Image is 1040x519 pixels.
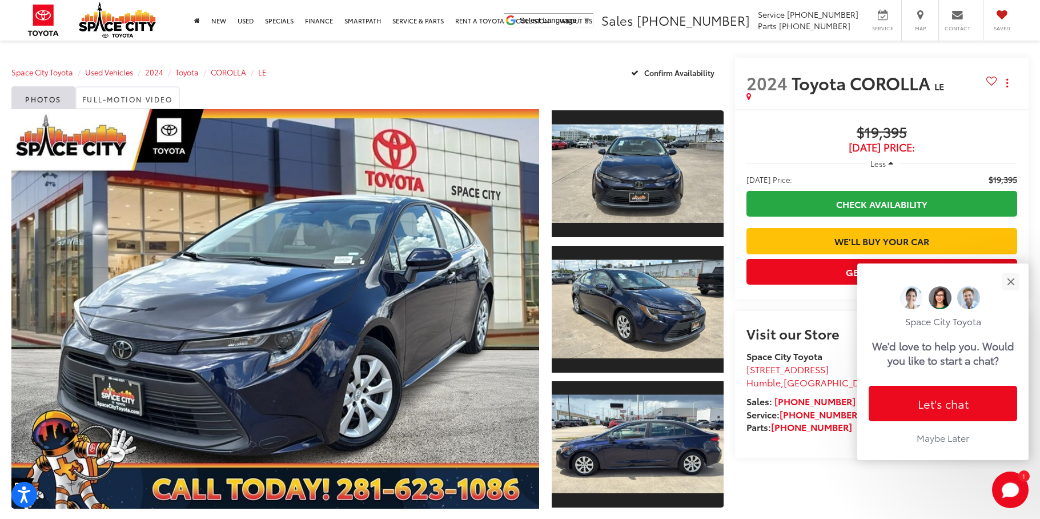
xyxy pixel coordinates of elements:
a: COROLLA [211,67,246,77]
h2: Visit our Store [746,326,1017,341]
strong: Parts: [746,420,852,433]
button: Confirm Availability [625,62,724,82]
a: Toyota [175,67,199,77]
a: 2024 [145,67,163,77]
span: [PHONE_NUMBER] [637,11,750,29]
a: [PHONE_NUMBER] [771,420,852,433]
span: [DATE] Price: [746,142,1017,153]
strong: Service: [746,408,861,421]
img: 2024 Toyota COROLLA LE [550,124,725,223]
span: Parts [758,20,777,31]
span: LE [934,79,944,93]
button: Close [998,269,1023,294]
button: Maybe Later [869,427,1017,449]
span: [PHONE_NUMBER] [787,9,858,20]
svg: Start Chat [992,472,1029,508]
a: [PHONE_NUMBER] [780,408,861,421]
img: 2024 Toyota COROLLA LE [550,259,725,358]
span: $19,395 [746,125,1017,142]
span: Toyota COROLLA [792,70,934,95]
span: [PHONE_NUMBER] [779,20,850,31]
span: 1 [1022,473,1025,478]
button: Get Price Now [746,259,1017,285]
span: Confirm Availability [644,67,714,78]
img: Space City Toyota [79,2,156,38]
img: 2024 Toyota COROLLA LE [6,107,544,511]
button: Less [865,153,899,174]
span: Sales [601,11,633,29]
span: Special [11,478,34,496]
strong: Space City Toyota [746,349,822,362]
span: $19,395 [989,174,1017,185]
span: Less [870,158,886,169]
a: Expand Photo 0 [11,109,539,509]
p: Space City Toyota [869,315,1017,328]
a: LE [258,67,267,77]
span: [DATE] Price: [746,174,792,185]
a: Photos [11,86,75,109]
img: 2024 Toyota COROLLA LE [550,395,725,494]
a: Expand Photo 3 [552,380,724,509]
span: Contact [945,25,970,32]
span: , [746,376,907,389]
a: [STREET_ADDRESS] Humble,[GEOGRAPHIC_DATA] 77338 [746,362,907,389]
span: Humble [746,376,781,389]
div: CloseSpace City ToyotaWe'd love to help you. Would you like to start a chat?Let's chatMaybe Later [857,264,1029,460]
a: Used Vehicles [85,67,133,77]
a: Full-Motion Video [75,86,180,109]
button: Let's chat [869,386,1017,421]
span: Saved [989,25,1014,32]
span: Map [908,25,933,32]
button: Toggle Chat Window [992,472,1029,508]
span: Service [870,25,896,32]
span: [GEOGRAPHIC_DATA] [784,376,879,389]
a: Expand Photo 1 [552,109,724,238]
a: Expand Photo 2 [552,245,724,374]
span: dropdown dots [1006,78,1008,87]
span: Service [758,9,785,20]
a: We'll Buy Your Car [746,228,1017,254]
button: Actions [997,73,1017,93]
a: Space City Toyota [11,67,73,77]
p: We'd love to help you. Would you like to start a chat? [872,338,1014,368]
span: Sales: [746,394,772,408]
a: Check Availability [746,191,1017,217]
span: [STREET_ADDRESS] [746,362,829,376]
a: [PHONE_NUMBER] [774,394,856,408]
span: 2024 [746,70,788,95]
